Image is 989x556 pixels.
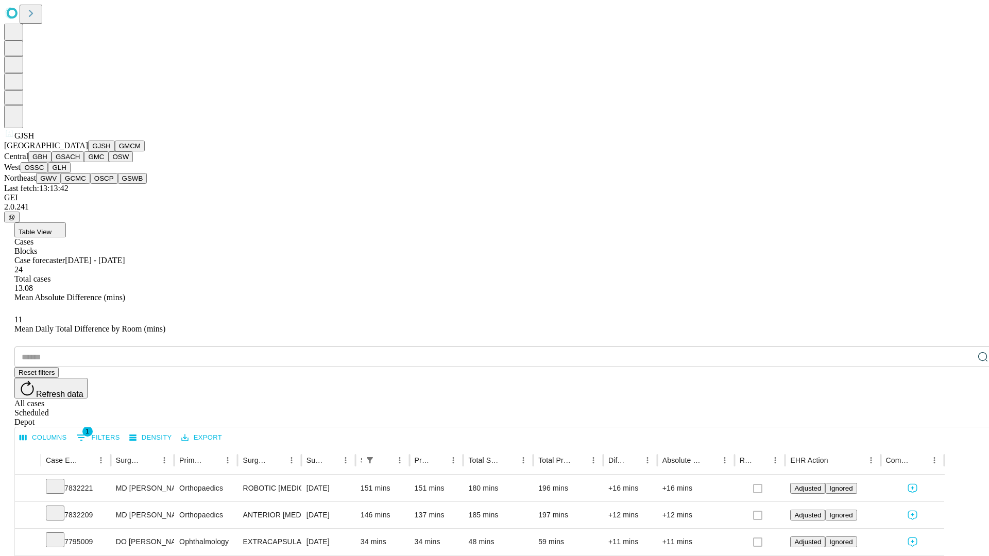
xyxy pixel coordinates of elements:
[432,453,446,467] button: Sort
[65,256,125,265] span: [DATE] - [DATE]
[14,315,22,324] span: 11
[28,151,52,162] button: GBH
[608,456,625,464] div: Difference
[468,456,501,464] div: Total Scheduled Duration
[790,483,825,494] button: Adjusted
[626,453,640,467] button: Sort
[14,367,59,378] button: Reset filters
[415,456,431,464] div: Predicted In Room Duration
[754,453,768,467] button: Sort
[284,453,299,467] button: Menu
[829,511,852,519] span: Ignored
[415,475,458,501] div: 151 mins
[109,151,133,162] button: OSW
[179,529,232,555] div: Ophthalmology
[538,456,571,464] div: Total Predicted Duration
[361,502,404,528] div: 146 mins
[864,453,878,467] button: Menu
[825,536,857,547] button: Ignored
[468,529,528,555] div: 48 mins
[270,453,284,467] button: Sort
[243,529,296,555] div: EXTRACAPSULAR CATARACT REMOVAL WITH [MEDICAL_DATA]
[4,184,69,193] span: Last fetch: 13:13:42
[927,453,942,467] button: Menu
[913,453,927,467] button: Sort
[4,141,88,150] span: [GEOGRAPHIC_DATA]
[538,502,598,528] div: 197 mins
[829,453,844,467] button: Sort
[4,152,28,161] span: Central
[468,502,528,528] div: 185 mins
[586,453,601,467] button: Menu
[662,529,729,555] div: +11 mins
[36,390,83,398] span: Refresh data
[361,529,404,555] div: 34 mins
[118,173,147,184] button: GSWB
[415,502,458,528] div: 137 mins
[361,456,362,464] div: Scheduled In Room Duration
[790,510,825,520] button: Adjusted
[4,212,20,222] button: @
[794,538,821,546] span: Adjusted
[306,529,350,555] div: [DATE]
[20,533,36,551] button: Expand
[608,502,652,528] div: +12 mins
[4,163,21,171] span: West
[393,453,407,467] button: Menu
[4,193,985,202] div: GEI
[20,480,36,498] button: Expand
[94,453,108,467] button: Menu
[14,256,65,265] span: Case forecaster
[14,265,23,274] span: 24
[572,453,586,467] button: Sort
[4,173,36,182] span: Northeast
[143,453,157,467] button: Sort
[52,151,84,162] button: GSACH
[662,502,729,528] div: +12 mins
[36,173,61,184] button: GWV
[538,529,598,555] div: 59 mins
[20,507,36,525] button: Expand
[84,151,108,162] button: GMC
[790,456,828,464] div: EHR Action
[662,456,702,464] div: Absolute Difference
[206,453,220,467] button: Sort
[116,529,169,555] div: DO [PERSON_NAME]
[306,502,350,528] div: [DATE]
[116,475,169,501] div: MD [PERSON_NAME] [PERSON_NAME]
[361,475,404,501] div: 151 mins
[116,502,169,528] div: MD [PERSON_NAME] [PERSON_NAME]
[502,453,516,467] button: Sort
[608,529,652,555] div: +11 mins
[157,453,172,467] button: Menu
[324,453,338,467] button: Sort
[794,511,821,519] span: Adjusted
[446,453,461,467] button: Menu
[718,453,732,467] button: Menu
[768,453,782,467] button: Menu
[243,502,296,528] div: ANTERIOR [MEDICAL_DATA] TOTAL HIP
[703,453,718,467] button: Sort
[794,484,821,492] span: Adjusted
[46,475,106,501] div: 7832221
[14,131,34,140] span: GJSH
[740,456,753,464] div: Resolved in EHR
[640,453,655,467] button: Menu
[363,453,377,467] div: 1 active filter
[790,536,825,547] button: Adjusted
[825,510,857,520] button: Ignored
[825,483,857,494] button: Ignored
[829,484,852,492] span: Ignored
[19,228,52,236] span: Table View
[88,141,115,151] button: GJSH
[306,475,350,501] div: [DATE]
[886,456,912,464] div: Comments
[17,430,70,446] button: Select columns
[61,173,90,184] button: GCMC
[516,453,531,467] button: Menu
[46,502,106,528] div: 7832209
[79,453,94,467] button: Sort
[179,475,232,501] div: Orthopaedics
[74,429,123,446] button: Show filters
[415,529,458,555] div: 34 mins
